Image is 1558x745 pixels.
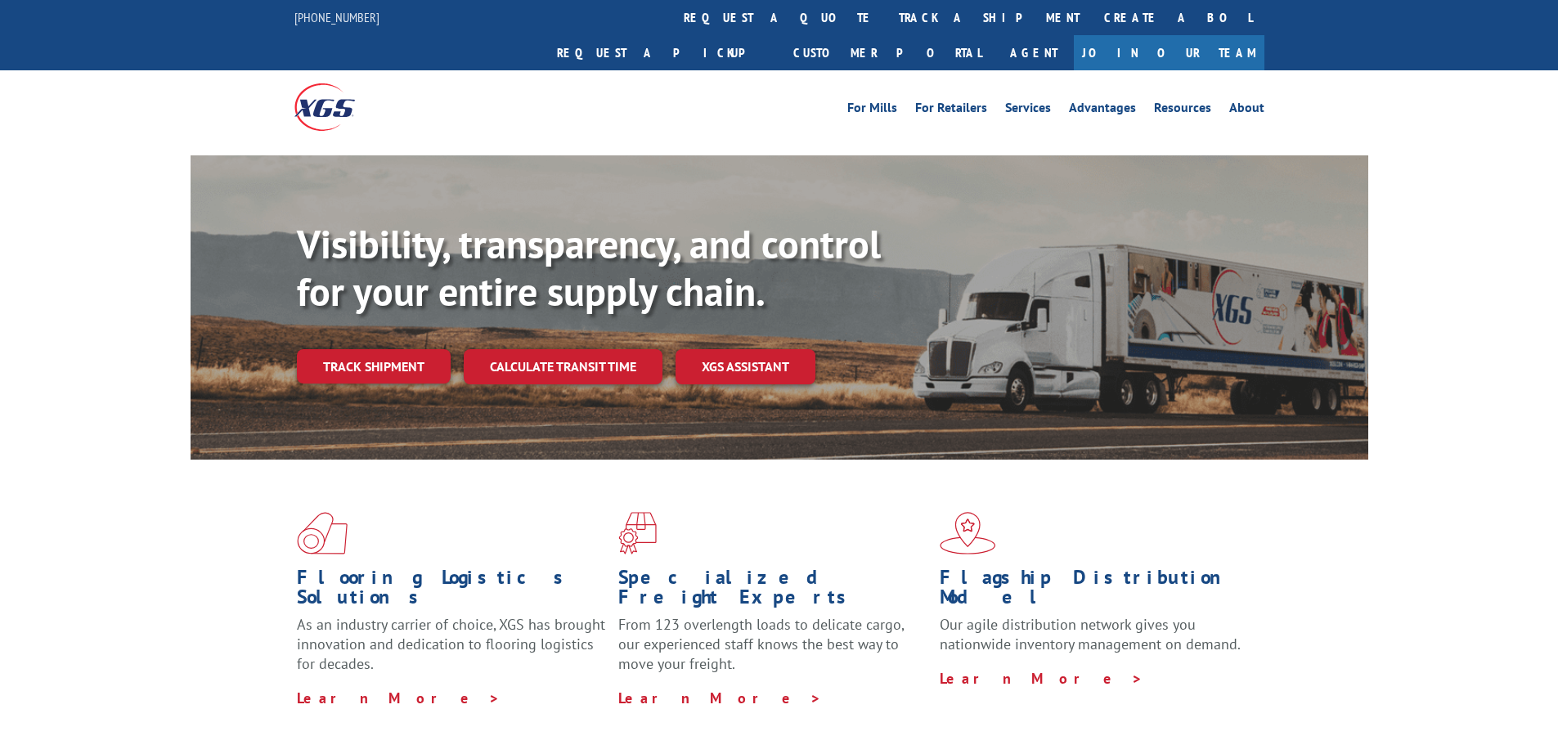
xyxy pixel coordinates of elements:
a: For Retailers [915,101,987,119]
h1: Flooring Logistics Solutions [297,568,606,615]
a: Request a pickup [545,35,781,70]
p: From 123 overlength loads to delicate cargo, our experienced staff knows the best way to move you... [618,615,927,688]
a: XGS ASSISTANT [676,349,815,384]
a: Services [1005,101,1051,119]
a: Customer Portal [781,35,994,70]
img: xgs-icon-flagship-distribution-model-red [940,512,996,554]
img: xgs-icon-focused-on-flooring-red [618,512,657,554]
a: Calculate transit time [464,349,662,384]
b: Visibility, transparency, and control for your entire supply chain. [297,218,881,316]
h1: Flagship Distribution Model [940,568,1249,615]
h1: Specialized Freight Experts [618,568,927,615]
img: xgs-icon-total-supply-chain-intelligence-red [297,512,348,554]
a: Agent [994,35,1074,70]
a: Advantages [1069,101,1136,119]
span: Our agile distribution network gives you nationwide inventory management on demand. [940,615,1241,653]
a: About [1229,101,1264,119]
a: Track shipment [297,349,451,384]
a: Resources [1154,101,1211,119]
a: Join Our Team [1074,35,1264,70]
a: Learn More > [297,689,501,707]
a: Learn More > [618,689,822,707]
a: Learn More > [940,669,1143,688]
span: As an industry carrier of choice, XGS has brought innovation and dedication to flooring logistics... [297,615,605,673]
a: [PHONE_NUMBER] [294,9,379,25]
a: For Mills [847,101,897,119]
